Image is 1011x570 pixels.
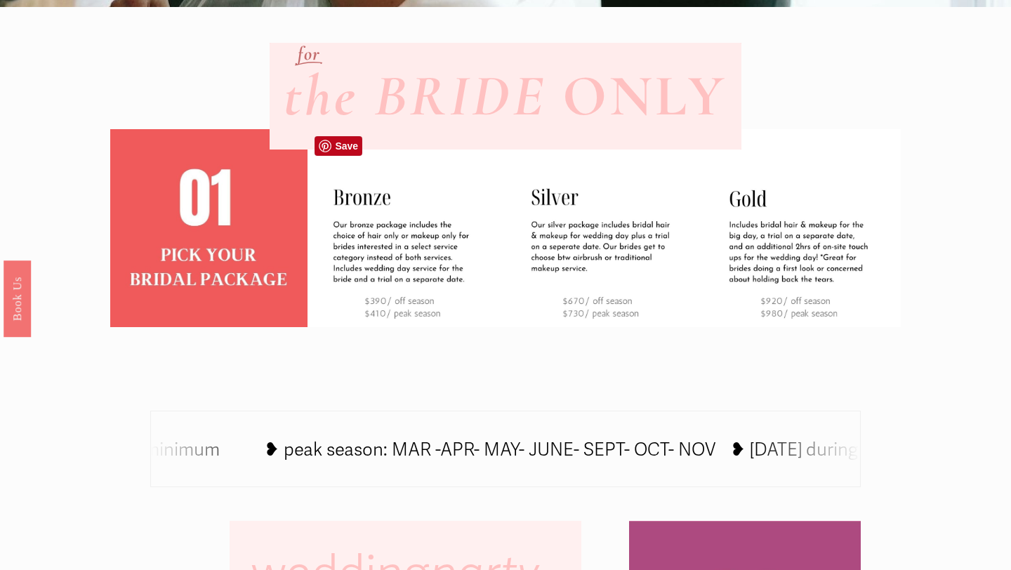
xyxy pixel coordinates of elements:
[505,129,703,327] img: PACKAGES FOR THE BRIDE
[703,129,901,327] img: PACKAGES FOR THE BRIDE
[284,61,546,131] em: the BRIDE
[4,260,31,337] a: Book Us
[308,129,505,327] img: PACKAGES FOR THE BRIDE
[562,61,727,131] strong: ONLY
[298,42,320,65] em: for
[315,136,362,156] a: Pin it!
[264,439,716,460] tspan: ❥ peak season: MAR -APR- MAY- JUNE- SEPT- OCT- NOV
[90,129,329,327] img: bridal%2Bpackage.jpg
